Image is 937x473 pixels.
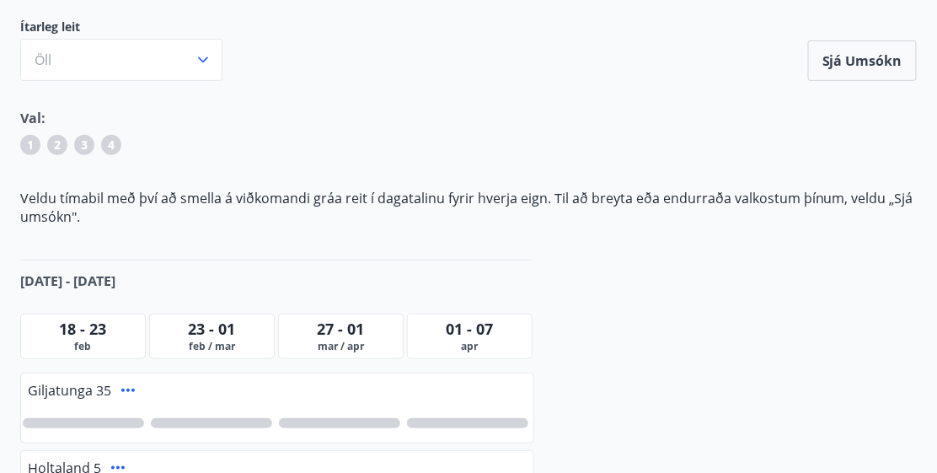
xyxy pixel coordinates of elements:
[282,340,399,353] span: mar / apr
[60,319,107,339] span: 18 - 23
[318,319,365,339] span: 27 - 01
[28,381,111,400] span: Giljatunga 35
[20,39,222,81] button: Öll
[189,319,236,339] span: 23 - 01
[27,137,34,153] span: 1
[108,137,115,153] span: 4
[153,340,270,353] span: feb / mar
[411,340,528,353] span: apr
[54,137,61,153] span: 2
[81,137,88,153] span: 3
[35,51,51,69] span: Öll
[24,340,142,353] span: feb
[20,19,222,35] span: Ítarleg leit
[808,40,917,81] button: Sjá umsókn
[20,189,917,226] p: Veldu tímabil með því að smella á viðkomandi gráa reit í dagatalinu fyrir hverja eign. Til að bre...
[20,109,46,127] span: Val:
[20,271,115,290] span: [DATE] - [DATE]
[447,319,494,339] span: 01 - 07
